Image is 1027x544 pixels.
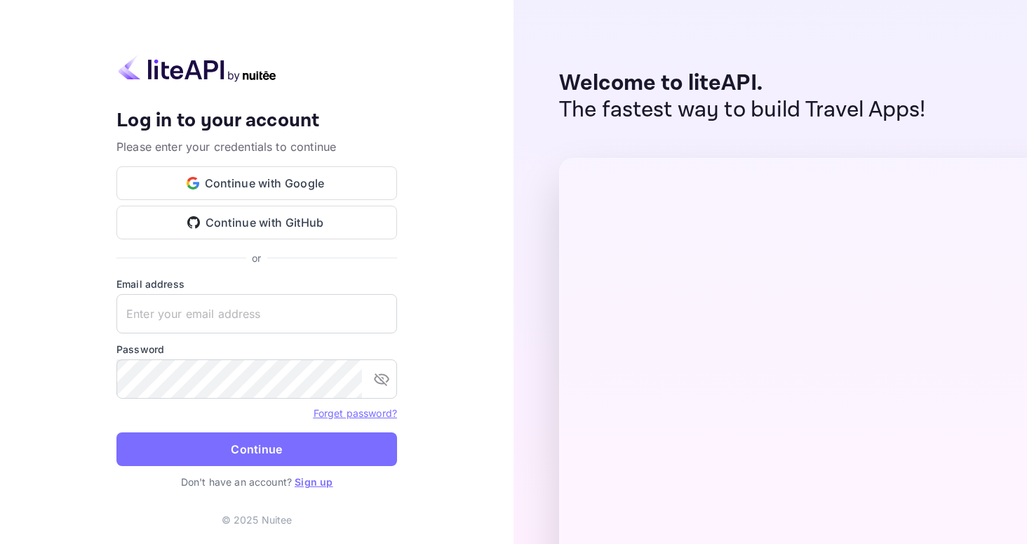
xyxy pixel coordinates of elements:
label: Password [116,342,397,357]
label: Email address [116,277,397,291]
button: Continue with Google [116,166,397,200]
p: Welcome to liteAPI. [559,70,926,97]
a: Sign up [295,476,333,488]
p: The fastest way to build Travel Apps! [559,97,926,124]
button: Continue [116,432,397,466]
button: Continue with GitHub [116,206,397,239]
p: Please enter your credentials to continue [116,138,397,155]
input: Enter your email address [116,294,397,333]
p: or [252,251,261,265]
a: Forget password? [314,407,397,419]
a: Forget password? [314,406,397,420]
img: liteapi [116,55,278,82]
h4: Log in to your account [116,109,397,133]
button: toggle password visibility [368,365,396,393]
p: © 2025 Nuitee [222,512,293,527]
p: Don't have an account? [116,475,397,489]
